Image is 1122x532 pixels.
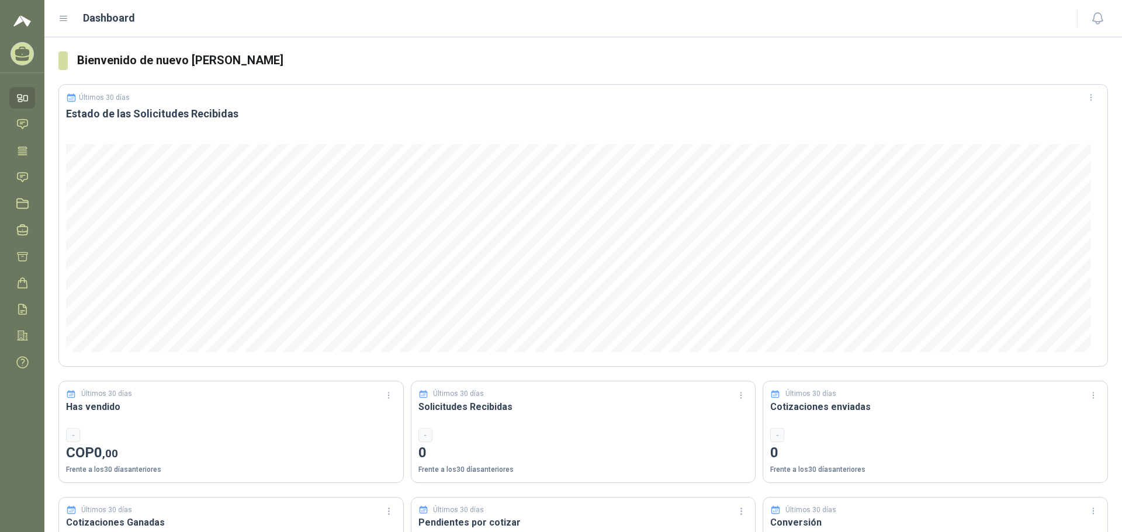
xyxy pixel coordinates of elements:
[81,505,132,516] p: Últimos 30 días
[418,464,749,475] p: Frente a los 30 días anteriores
[418,442,749,464] p: 0
[81,388,132,399] p: Últimos 30 días
[785,388,836,399] p: Últimos 30 días
[83,10,135,26] h1: Dashboard
[418,399,749,414] h3: Solicitudes Recibidas
[770,399,1100,414] h3: Cotizaciones enviadas
[13,14,31,28] img: Logo peakr
[433,388,484,399] p: Últimos 30 días
[770,464,1100,475] p: Frente a los 30 días anteriores
[66,428,80,442] div: -
[418,515,749,530] h3: Pendientes por cotizar
[102,447,118,460] span: ,00
[418,428,432,442] div: -
[770,442,1100,464] p: 0
[66,399,396,414] h3: Has vendido
[66,515,396,530] h3: Cotizaciones Ganadas
[770,515,1100,530] h3: Conversión
[770,428,784,442] div: -
[66,442,396,464] p: COP
[66,107,1100,121] h3: Estado de las Solicitudes Recibidas
[77,51,1108,69] h3: Bienvenido de nuevo [PERSON_NAME]
[94,444,118,461] span: 0
[66,464,396,475] p: Frente a los 30 días anteriores
[785,505,836,516] p: Últimos 30 días
[433,505,484,516] p: Últimos 30 días
[79,93,130,102] p: Últimos 30 días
